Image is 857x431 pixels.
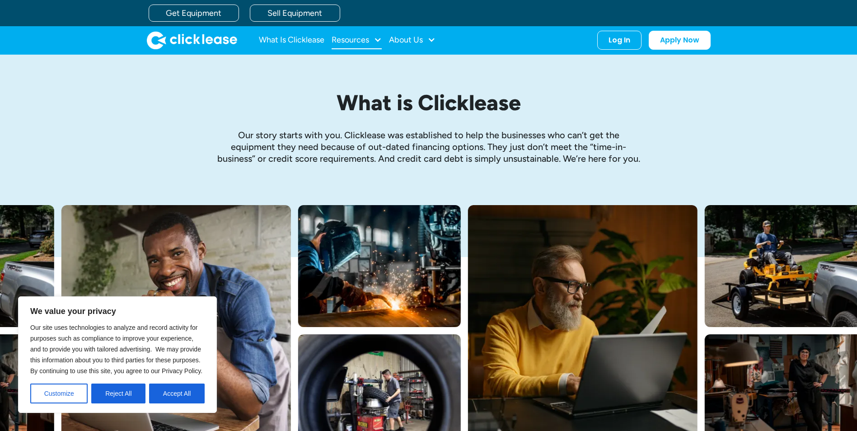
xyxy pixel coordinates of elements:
div: Resources [332,31,382,49]
h1: What is Clicklease [216,91,641,115]
div: Log In [609,36,630,45]
p: Our story starts with you. Clicklease was established to help the businesses who can’t get the eq... [216,129,641,164]
button: Customize [30,384,88,403]
img: Clicklease logo [147,31,237,49]
a: What Is Clicklease [259,31,324,49]
a: Get Equipment [149,5,239,22]
span: Our site uses technologies to analyze and record activity for purposes such as compliance to impr... [30,324,202,375]
a: Sell Equipment [250,5,340,22]
div: We value your privacy [18,296,217,413]
button: Accept All [149,384,205,403]
img: A welder in a large mask working on a large pipe [298,205,461,327]
p: We value your privacy [30,306,205,317]
button: Reject All [91,384,145,403]
a: home [147,31,237,49]
div: About Us [389,31,436,49]
a: Apply Now [649,31,711,50]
